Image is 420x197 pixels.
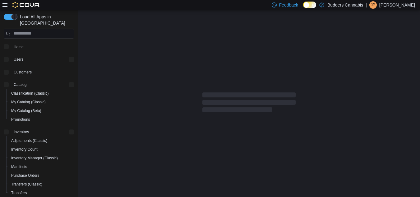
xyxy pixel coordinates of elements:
[379,1,415,9] p: [PERSON_NAME]
[1,128,76,136] button: Inventory
[9,163,30,171] a: Manifests
[6,98,76,106] button: My Catalog (Classic)
[12,2,40,8] img: Cova
[9,107,74,115] span: My Catalog (Beta)
[11,117,30,122] span: Promotions
[14,82,26,87] span: Catalog
[11,81,74,88] span: Catalog
[9,181,45,188] a: Transfers (Classic)
[9,154,60,162] a: Inventory Manager (Classic)
[11,156,58,161] span: Inventory Manager (Classic)
[303,2,316,8] input: Dark Mode
[14,129,29,134] span: Inventory
[14,57,23,62] span: Users
[9,146,74,153] span: Inventory Count
[9,172,74,179] span: Purchase Orders
[11,56,74,63] span: Users
[279,2,298,8] span: Feedback
[11,128,74,136] span: Inventory
[6,89,76,98] button: Classification (Classic)
[6,106,76,115] button: My Catalog (Beta)
[11,147,38,152] span: Inventory Count
[6,154,76,162] button: Inventory Manager (Classic)
[11,43,26,51] a: Home
[327,1,363,9] p: Budders Cannabis
[9,154,74,162] span: Inventory Manager (Classic)
[11,182,42,187] span: Transfers (Classic)
[6,162,76,171] button: Manifests
[11,100,46,105] span: My Catalog (Classic)
[202,94,296,114] span: Loading
[9,116,33,123] a: Promotions
[11,108,41,113] span: My Catalog (Beta)
[14,70,32,75] span: Customers
[11,68,34,76] a: Customers
[11,128,31,136] button: Inventory
[9,116,74,123] span: Promotions
[9,137,50,144] a: Adjustments (Classic)
[6,115,76,124] button: Promotions
[9,172,42,179] a: Purchase Orders
[371,1,375,9] span: JP
[11,164,27,169] span: Manifests
[9,98,74,106] span: My Catalog (Classic)
[9,90,51,97] a: Classification (Classic)
[1,55,76,64] button: Users
[11,91,49,96] span: Classification (Classic)
[6,145,76,154] button: Inventory Count
[6,136,76,145] button: Adjustments (Classic)
[11,81,29,88] button: Catalog
[1,80,76,89] button: Catalog
[369,1,377,9] div: Jessica Patterson
[366,1,367,9] p: |
[6,180,76,189] button: Transfers (Classic)
[9,163,74,171] span: Manifests
[11,173,39,178] span: Purchase Orders
[11,190,27,195] span: Transfers
[14,45,24,49] span: Home
[9,181,74,188] span: Transfers (Classic)
[11,138,47,143] span: Adjustments (Classic)
[6,171,76,180] button: Purchase Orders
[11,68,74,76] span: Customers
[9,90,74,97] span: Classification (Classic)
[9,137,74,144] span: Adjustments (Classic)
[9,98,48,106] a: My Catalog (Classic)
[9,107,44,115] a: My Catalog (Beta)
[11,43,74,51] span: Home
[11,56,26,63] button: Users
[9,146,40,153] a: Inventory Count
[9,189,74,197] span: Transfers
[9,189,29,197] a: Transfers
[1,42,76,51] button: Home
[17,14,74,26] span: Load All Apps in [GEOGRAPHIC_DATA]
[1,68,76,77] button: Customers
